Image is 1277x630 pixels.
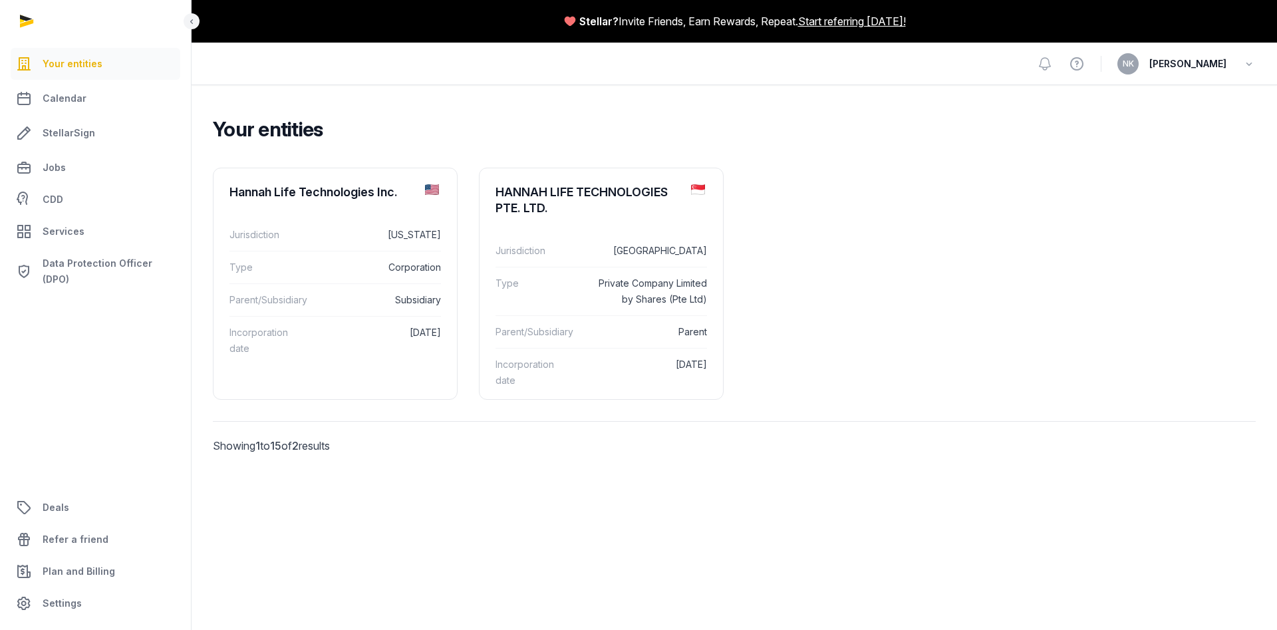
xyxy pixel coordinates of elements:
[11,216,180,247] a: Services
[321,259,441,275] dd: Corporation
[11,117,180,149] a: StellarSign
[11,250,180,293] a: Data Protection Officer (DPO)
[11,186,180,213] a: CDD
[43,160,66,176] span: Jobs
[43,563,115,579] span: Plan and Billing
[1117,53,1139,75] button: NK
[496,324,576,340] dt: Parent/Subsidiary
[43,192,63,208] span: CDD
[11,152,180,184] a: Jobs
[213,117,1245,141] h2: Your entities
[798,13,906,29] a: Start referring [DATE]!
[43,125,95,141] span: StellarSign
[11,555,180,587] a: Plan and Billing
[43,56,102,72] span: Your entities
[255,439,260,452] span: 1
[496,357,576,389] dt: Incorporation date
[321,227,441,243] dd: [US_STATE]
[321,292,441,308] dd: Subsidiary
[1149,56,1226,72] span: [PERSON_NAME]
[587,275,707,307] dd: Private Company Limited by Shares (Pte Ltd)
[1123,60,1134,68] span: NK
[43,90,86,106] span: Calendar
[691,184,705,195] img: sg.png
[43,595,82,611] span: Settings
[229,259,310,275] dt: Type
[496,243,576,259] dt: Jurisdiction
[496,275,576,307] dt: Type
[480,168,723,407] a: HANNAH LIFE TECHNOLOGIES PTE. LTD.Jurisdiction[GEOGRAPHIC_DATA]TypePrivate Company Limited by Sha...
[11,587,180,619] a: Settings
[425,184,439,195] img: us.png
[321,325,441,357] dd: [DATE]
[213,168,457,375] a: Hannah Life Technologies Inc.Jurisdiction[US_STATE]TypeCorporationParent/SubsidiarySubsidiaryInco...
[213,422,458,470] p: Showing to of results
[229,227,310,243] dt: Jurisdiction
[229,292,310,308] dt: Parent/Subsidiary
[11,524,180,555] a: Refer a friend
[579,13,619,29] span: Stellar?
[587,243,707,259] dd: [GEOGRAPHIC_DATA]
[496,184,680,216] div: HANNAH LIFE TECHNOLOGIES PTE. LTD.
[229,325,310,357] dt: Incorporation date
[11,82,180,114] a: Calendar
[270,439,281,452] span: 15
[43,224,84,239] span: Services
[229,184,398,200] div: Hannah Life Technologies Inc.
[587,324,707,340] dd: Parent
[43,532,108,548] span: Refer a friend
[587,357,707,389] dd: [DATE]
[43,255,175,287] span: Data Protection Officer (DPO)
[11,48,180,80] a: Your entities
[292,439,299,452] span: 2
[11,492,180,524] a: Deals
[43,500,69,516] span: Deals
